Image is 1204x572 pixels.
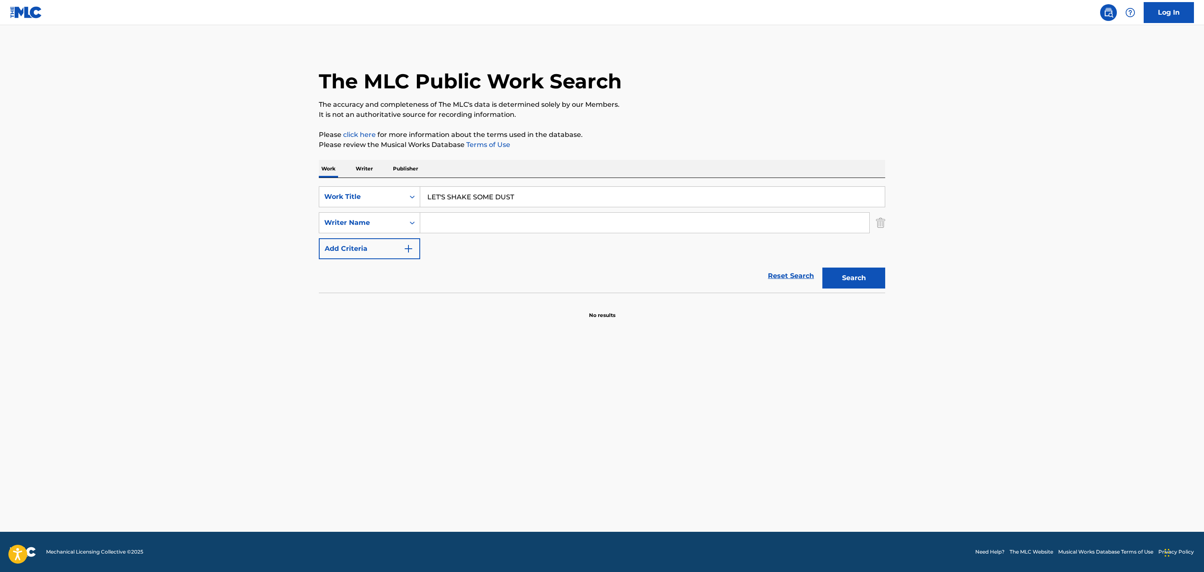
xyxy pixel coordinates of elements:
[764,267,818,285] a: Reset Search
[353,160,375,178] p: Writer
[1103,8,1114,18] img: search
[1125,8,1135,18] img: help
[324,218,400,228] div: Writer Name
[319,186,885,293] form: Search Form
[10,6,42,18] img: MLC Logo
[324,192,400,202] div: Work Title
[1100,4,1117,21] a: Public Search
[46,548,143,556] span: Mechanical Licensing Collective © 2025
[10,547,36,557] img: logo
[390,160,421,178] p: Publisher
[319,110,885,120] p: It is not an authoritative source for recording information.
[1144,2,1194,23] a: Log In
[319,238,420,259] button: Add Criteria
[465,141,510,149] a: Terms of Use
[343,131,376,139] a: click here
[319,100,885,110] p: The accuracy and completeness of The MLC's data is determined solely by our Members.
[1122,4,1139,21] div: Help
[1165,540,1170,565] div: Drag
[1158,548,1194,556] a: Privacy Policy
[589,301,615,319] p: No results
[319,160,338,178] p: Work
[975,548,1005,556] a: Need Help?
[822,268,885,289] button: Search
[403,244,413,254] img: 9d2ae6d4665cec9f34b9.svg
[319,140,885,150] p: Please review the Musical Works Database
[876,212,885,233] img: Delete Criterion
[319,130,885,140] p: Please for more information about the terms used in the database.
[319,69,622,94] h1: The MLC Public Work Search
[1162,532,1204,572] iframe: Chat Widget
[1058,548,1153,556] a: Musical Works Database Terms of Use
[1010,548,1053,556] a: The MLC Website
